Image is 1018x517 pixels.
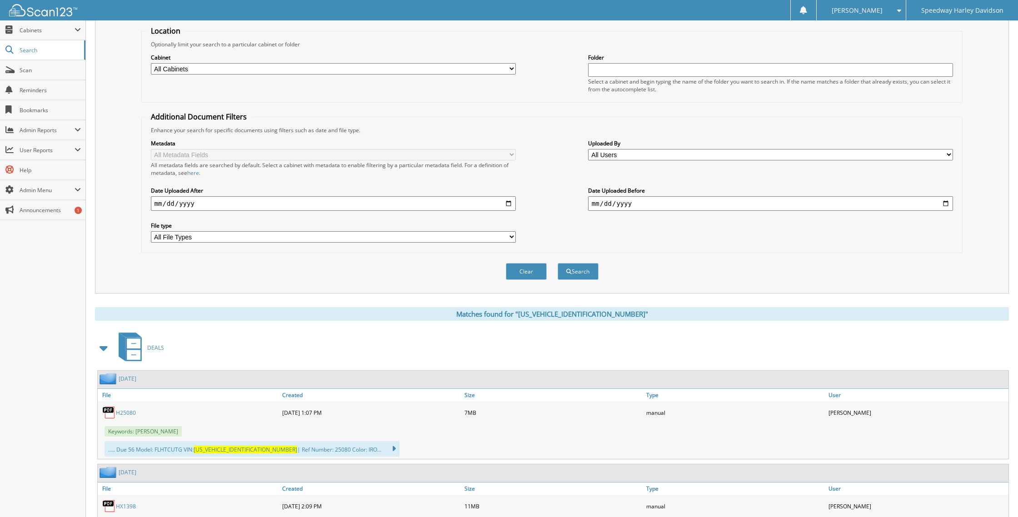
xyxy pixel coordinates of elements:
input: start [151,196,516,211]
span: DEALS [147,344,164,352]
span: Keywords: [PERSON_NAME] [105,426,182,437]
img: scan123-logo-white.svg [9,4,77,16]
div: All metadata fields are searched by default. Select a cabinet with metadata to enable filtering b... [151,161,516,177]
div: 11MB [462,497,644,515]
label: Date Uploaded After [151,187,516,194]
div: [PERSON_NAME] [826,403,1008,422]
input: end [588,196,953,211]
span: Cabinets [20,26,75,34]
div: Matches found for "[US_VEHICLE_IDENTIFICATION_NUMBER]" [95,307,1009,321]
a: User [826,389,1008,401]
a: [DATE] [119,375,136,383]
div: Optionally limit your search to a particular cabinet or folder [146,40,958,48]
div: [PERSON_NAME] [826,497,1008,515]
a: H25080 [116,409,136,417]
a: Type [644,482,826,495]
a: Created [280,389,462,401]
label: Cabinet [151,54,516,61]
a: [DATE] [119,468,136,476]
a: User [826,482,1008,495]
a: HX1398 [116,502,136,510]
a: Created [280,482,462,495]
span: Admin Menu [20,186,75,194]
span: User Reports [20,146,75,154]
label: Metadata [151,139,516,147]
label: Date Uploaded Before [588,187,953,194]
a: DEALS [113,330,164,366]
span: Reminders [20,86,81,94]
a: File [98,389,280,401]
label: Uploaded By [588,139,953,147]
div: [DATE] 2:09 PM [280,497,462,515]
div: manual [644,497,826,515]
span: [PERSON_NAME] [832,8,883,13]
a: Type [644,389,826,401]
img: PDF.png [102,499,116,513]
span: Admin Reports [20,126,75,134]
button: Clear [506,263,547,280]
span: Search [20,46,80,54]
a: Size [462,389,644,401]
legend: Additional Document Filters [146,112,251,122]
span: [US_VEHICLE_IDENTIFICATION_NUMBER] [194,446,297,453]
img: folder2.png [100,467,119,478]
legend: Location [146,26,185,36]
div: Enhance your search for specific documents using filters such as date and file type. [146,126,958,134]
a: File [98,482,280,495]
div: ..... Due 56 Model: FLHTCUTG VIN: | Ref Number: 25080 Color: IRO... [105,441,399,457]
button: Search [558,263,599,280]
img: folder2.png [100,373,119,384]
img: PDF.png [102,406,116,419]
span: Bookmarks [20,106,81,114]
div: 1 [75,207,82,214]
span: Scan [20,66,81,74]
label: Folder [588,54,953,61]
label: File type [151,222,516,229]
div: Select a cabinet and begin typing the name of the folder you want to search in. If the name match... [588,78,953,93]
div: 7MB [462,403,644,422]
a: here [187,169,199,177]
div: [DATE] 1:07 PM [280,403,462,422]
div: manual [644,403,826,422]
a: Size [462,482,644,495]
span: Help [20,166,81,174]
span: Announcements [20,206,81,214]
span: Speedway Harley Davidson [921,8,1003,13]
